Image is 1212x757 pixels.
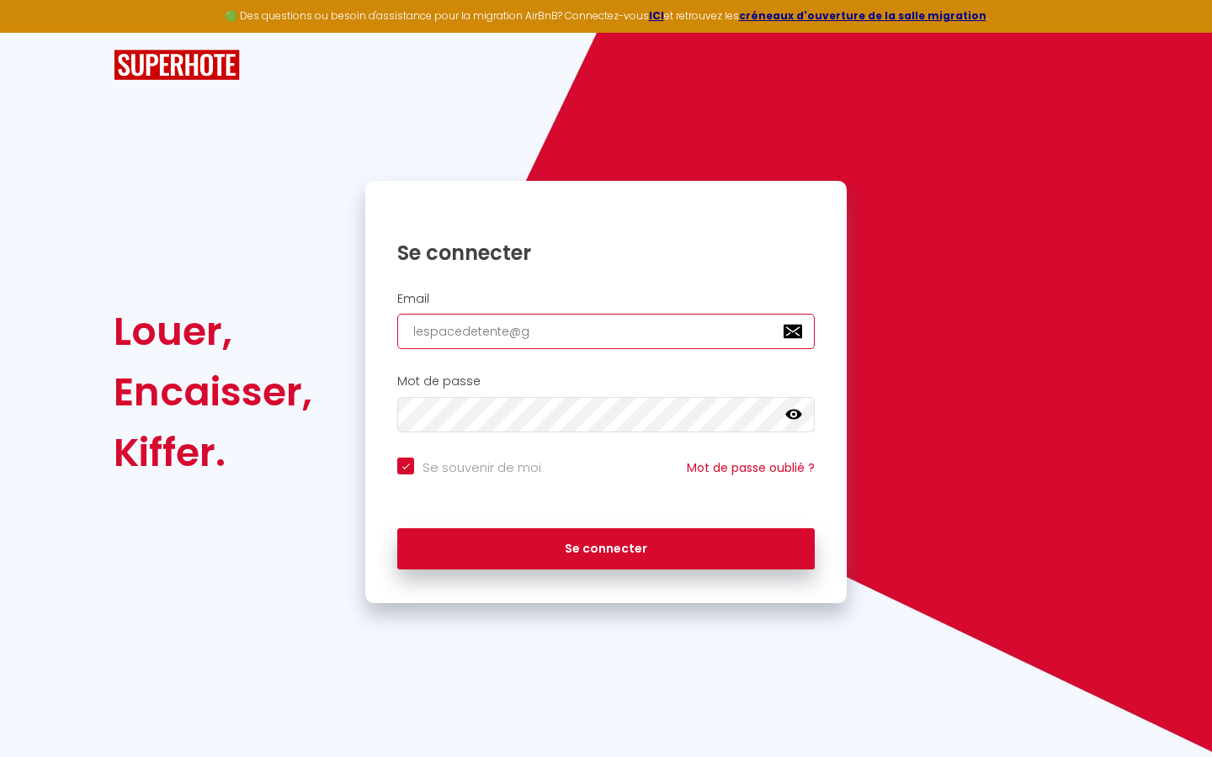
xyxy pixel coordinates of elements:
[13,7,64,57] button: Ouvrir le widget de chat LiveChat
[397,314,815,349] input: Ton Email
[114,362,312,422] div: Encaisser,
[114,422,312,483] div: Kiffer.
[397,240,815,266] h1: Se connecter
[649,8,664,23] a: ICI
[114,301,312,362] div: Louer,
[397,292,815,306] h2: Email
[687,459,815,476] a: Mot de passe oublié ?
[114,50,240,81] img: SuperHote logo
[397,374,815,389] h2: Mot de passe
[739,8,986,23] a: créneaux d'ouverture de la salle migration
[397,528,815,570] button: Se connecter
